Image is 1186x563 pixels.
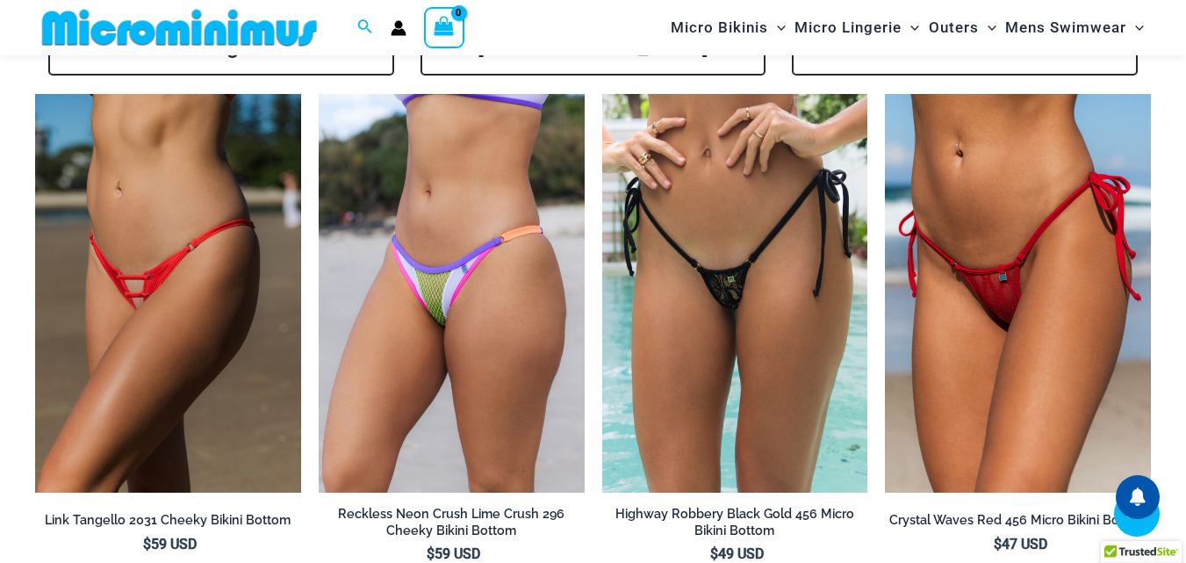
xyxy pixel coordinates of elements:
a: Mens SwimwearMenu ToggleMenu Toggle [1001,5,1148,50]
span: $ [994,536,1002,552]
a: Highway Robbery Black Gold 456 Micro Bikini Bottom [602,506,868,545]
a: View Shopping Cart, empty [424,7,464,47]
span: Menu Toggle [902,5,919,50]
bdi: 49 USD [710,545,764,562]
img: Reckless Neon Crush Lime Crush 296 Cheeky Bottom 02 [319,94,585,493]
a: OutersMenu ToggleMenu Toggle [924,5,1001,50]
bdi: 47 USD [994,536,1047,552]
img: Crystal Waves 456 Bottom 02 [885,94,1151,493]
span: Menu Toggle [1126,5,1144,50]
a: Micro BikinisMenu ToggleMenu Toggle [666,5,790,50]
a: Search icon link [357,17,373,39]
a: Highway Robbery Black Gold 456 Micro 01Highway Robbery Black Gold 359 Clip Top 456 Micro 02Highwa... [602,94,868,493]
img: Highway Robbery Black Gold 456 Micro 01 [602,94,868,493]
h2: Highway Robbery Black Gold 456 Micro Bikini Bottom [602,506,868,538]
span: Micro Bikinis [671,5,768,50]
h2: Link Tangello 2031 Cheeky Bikini Bottom [35,512,301,529]
nav: Site Navigation [664,3,1151,53]
span: Outers [929,5,979,50]
img: Link Tangello 2031 Cheeky 01 [35,94,301,493]
span: Mens Swimwear [1005,5,1126,50]
a: Crystal Waves 456 Bottom 02Crystal Waves 456 Bottom 01Crystal Waves 456 Bottom 01 [885,94,1151,493]
bdi: 59 USD [427,545,480,562]
span: Menu Toggle [979,5,996,50]
a: Micro LingerieMenu ToggleMenu Toggle [790,5,924,50]
img: MM SHOP LOGO FLAT [35,8,324,47]
a: Crystal Waves Red 456 Micro Bikini Bottom [885,512,1151,535]
a: Reckless Neon Crush Lime Crush 296 Cheeky Bottom 02Reckless Neon Crush Lime Crush 296 Cheeky Bott... [319,94,585,493]
span: $ [143,536,151,552]
bdi: 59 USD [143,536,197,552]
span: Menu Toggle [768,5,786,50]
a: Link Tangello 2031 Cheeky Bikini Bottom [35,512,301,535]
span: $ [710,545,718,562]
h2: Crystal Waves Red 456 Micro Bikini Bottom [885,512,1151,529]
a: Reckless Neon Crush Lime Crush 296 Cheeky Bikini Bottom [319,506,585,545]
h2: Reckless Neon Crush Lime Crush 296 Cheeky Bikini Bottom [319,506,585,538]
a: Account icon link [391,20,406,36]
span: Micro Lingerie [794,5,902,50]
a: Link Tangello 2031 Cheeky 01Link Tangello 2031 Cheeky 02Link Tangello 2031 Cheeky 02 [35,94,301,493]
span: $ [427,545,435,562]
